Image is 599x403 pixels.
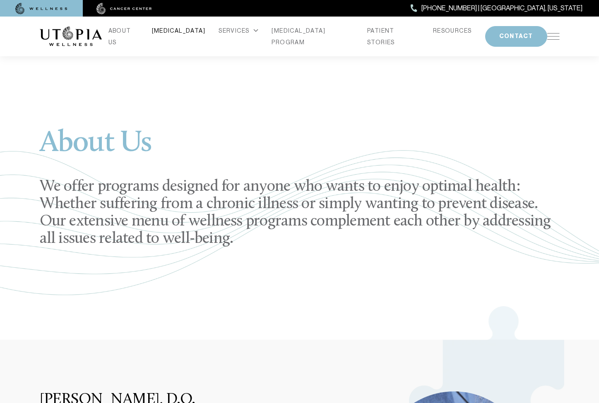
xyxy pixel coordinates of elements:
[411,3,582,14] a: [PHONE_NUMBER] | [GEOGRAPHIC_DATA], [US_STATE]
[40,129,560,168] h1: About Us
[433,25,472,36] a: RESOURCES
[219,25,258,36] div: SERVICES
[15,3,67,14] img: wellness
[152,25,206,36] a: [MEDICAL_DATA]
[547,33,560,40] img: icon-hamburger
[40,178,560,248] h2: We offer programs designed for anyone who wants to enjoy optimal health: Whether suffering from a...
[96,3,152,14] img: cancer center
[485,26,547,47] button: CONTACT
[272,25,354,48] a: [MEDICAL_DATA] PROGRAM
[40,26,102,46] img: logo
[421,3,582,14] span: [PHONE_NUMBER] | [GEOGRAPHIC_DATA], [US_STATE]
[108,25,139,48] a: ABOUT US
[367,25,420,48] a: PATIENT STORIES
